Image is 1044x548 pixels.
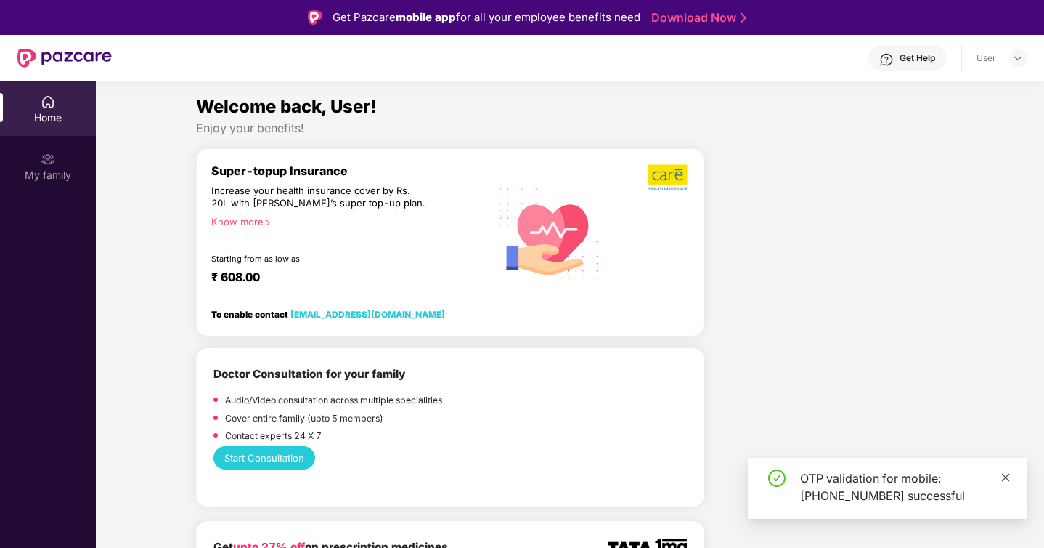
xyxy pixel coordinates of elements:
div: Get Help [900,52,935,64]
img: b5dec4f62d2307b9de63beb79f102df3.png [648,164,689,191]
a: [EMAIL_ADDRESS][DOMAIN_NAME] [290,309,445,320]
div: ₹ 608.00 [211,270,476,287]
div: OTP validation for mobile: [PHONE_NUMBER] successful [800,470,1009,504]
a: Download Now [651,10,742,25]
img: svg+xml;base64,PHN2ZyB3aWR0aD0iMjAiIGhlaWdodD0iMjAiIHZpZXdCb3g9IjAgMCAyMCAyMCIgZmlsbD0ibm9uZSIgeG... [41,152,55,166]
img: svg+xml;base64,PHN2ZyBpZD0iSG9tZSIgeG1sbnM9Imh0dHA6Ly93d3cudzMub3JnLzIwMDAvc3ZnIiB3aWR0aD0iMjAiIG... [41,94,55,109]
img: New Pazcare Logo [17,49,112,68]
div: Get Pazcare for all your employee benefits need [333,9,640,26]
img: Logo [308,10,322,25]
p: Contact experts 24 X 7 [225,429,322,443]
div: To enable contact [211,309,445,319]
strong: mobile app [396,10,456,24]
div: User [976,52,996,64]
span: Welcome back, User! [196,96,377,117]
span: check-circle [768,470,786,487]
div: Know more [211,216,481,226]
p: Audio/Video consultation across multiple specialities [225,393,442,407]
img: svg+xml;base64,PHN2ZyB4bWxucz0iaHR0cDovL3d3dy53My5vcmcvMjAwMC9zdmciIHhtbG5zOnhsaW5rPSJodHRwOi8vd3... [490,172,610,293]
button: Start Consultation [213,446,315,469]
span: close [1000,472,1011,483]
b: Doctor Consultation for your family [213,367,405,381]
div: Increase your health insurance cover by Rs. 20L with [PERSON_NAME]’s super top-up plan. [211,185,428,210]
img: svg+xml;base64,PHN2ZyBpZD0iSGVscC0zMngzMiIgeG1sbnM9Imh0dHA6Ly93d3cudzMub3JnLzIwMDAvc3ZnIiB3aWR0aD... [879,52,894,67]
img: svg+xml;base64,PHN2ZyBpZD0iRHJvcGRvd24tMzJ4MzIiIHhtbG5zPSJodHRwOi8vd3d3LnczLm9yZy8yMDAwL3N2ZyIgd2... [1012,52,1024,64]
p: Cover entire family (upto 5 members) [225,411,383,425]
span: right [264,219,272,227]
img: Stroke [741,10,746,25]
div: Super-topup Insurance [211,164,490,178]
div: Enjoy your benefits! [196,121,945,136]
div: Starting from as low as [211,254,428,264]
